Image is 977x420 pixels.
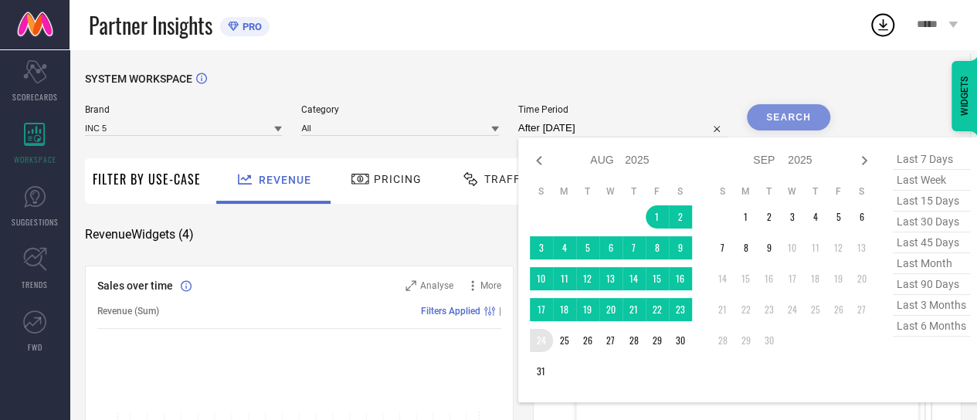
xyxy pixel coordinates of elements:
td: Sun Aug 31 2025 [530,360,553,383]
span: last 7 days [893,149,970,170]
span: Revenue [259,174,311,186]
span: SUGGESTIONS [12,216,59,228]
span: Revenue (Sum) [97,306,159,317]
td: Tue Sep 09 2025 [758,236,781,259]
td: Tue Aug 19 2025 [576,298,599,321]
span: last 45 days [893,232,970,253]
td: Sun Sep 07 2025 [711,236,734,259]
span: WORKSPACE [14,154,56,165]
td: Wed Aug 27 2025 [599,329,622,352]
th: Wednesday [781,185,804,198]
td: Tue Sep 30 2025 [758,329,781,352]
td: Sat Aug 09 2025 [669,236,692,259]
td: Thu Sep 18 2025 [804,267,827,290]
th: Wednesday [599,185,622,198]
span: SYSTEM WORKSPACE [85,73,192,85]
td: Fri Sep 05 2025 [827,205,850,229]
span: Time Period [518,104,728,115]
th: Monday [553,185,576,198]
div: Previous month [530,151,548,170]
td: Wed Aug 13 2025 [599,267,622,290]
td: Sat Aug 16 2025 [669,267,692,290]
span: last month [893,253,970,274]
td: Tue Sep 16 2025 [758,267,781,290]
td: Mon Sep 15 2025 [734,267,758,290]
td: Tue Aug 12 2025 [576,267,599,290]
span: last 90 days [893,274,970,295]
td: Sat Sep 20 2025 [850,267,874,290]
td: Sat Sep 13 2025 [850,236,874,259]
td: Thu Sep 25 2025 [804,298,827,321]
span: Sales over time [97,279,173,292]
td: Fri Sep 12 2025 [827,236,850,259]
td: Fri Sep 19 2025 [827,267,850,290]
th: Thursday [804,185,827,198]
th: Tuesday [576,185,599,198]
svg: Zoom [405,280,416,291]
td: Sun Aug 17 2025 [530,298,553,321]
td: Sun Sep 14 2025 [711,267,734,290]
td: Sat Aug 02 2025 [669,205,692,229]
td: Wed Sep 24 2025 [781,298,804,321]
td: Thu Aug 14 2025 [622,267,646,290]
td: Mon Aug 25 2025 [553,329,576,352]
td: Mon Sep 01 2025 [734,205,758,229]
span: last 3 months [893,295,970,316]
span: Partner Insights [89,9,212,41]
td: Mon Aug 18 2025 [553,298,576,321]
div: Open download list [869,11,897,39]
td: Thu Sep 04 2025 [804,205,827,229]
span: TRENDS [22,279,48,290]
td: Mon Sep 22 2025 [734,298,758,321]
span: PRO [239,21,262,32]
span: Filter By Use-Case [93,170,201,188]
td: Sat Aug 23 2025 [669,298,692,321]
th: Sunday [530,185,553,198]
td: Tue Aug 05 2025 [576,236,599,259]
span: last 6 months [893,316,970,337]
span: Filters Applied [421,306,480,317]
span: last week [893,170,970,191]
span: | [499,306,501,317]
span: Pricing [374,173,422,185]
span: Analyse [420,280,453,291]
td: Sun Sep 21 2025 [711,298,734,321]
div: Next month [855,151,874,170]
td: Sun Aug 10 2025 [530,267,553,290]
td: Wed Sep 10 2025 [781,236,804,259]
td: Fri Aug 01 2025 [646,205,669,229]
td: Fri Aug 08 2025 [646,236,669,259]
td: Tue Sep 02 2025 [758,205,781,229]
td: Wed Sep 17 2025 [781,267,804,290]
th: Saturday [669,185,692,198]
td: Thu Aug 28 2025 [622,329,646,352]
td: Wed Aug 20 2025 [599,298,622,321]
td: Sat Sep 27 2025 [850,298,874,321]
span: Traffic [484,173,532,185]
td: Fri Sep 26 2025 [827,298,850,321]
td: Mon Sep 29 2025 [734,329,758,352]
td: Sun Aug 03 2025 [530,236,553,259]
th: Friday [646,185,669,198]
td: Wed Aug 06 2025 [599,236,622,259]
span: Category [301,104,498,115]
td: Wed Sep 03 2025 [781,205,804,229]
th: Sunday [711,185,734,198]
td: Thu Aug 07 2025 [622,236,646,259]
td: Sat Sep 06 2025 [850,205,874,229]
span: last 30 days [893,212,970,232]
span: SCORECARDS [12,91,58,103]
th: Tuesday [758,185,781,198]
span: More [480,280,501,291]
th: Friday [827,185,850,198]
td: Fri Aug 29 2025 [646,329,669,352]
th: Saturday [850,185,874,198]
td: Mon Sep 08 2025 [734,236,758,259]
td: Fri Aug 22 2025 [646,298,669,321]
td: Sat Aug 30 2025 [669,329,692,352]
th: Monday [734,185,758,198]
span: Revenue Widgets ( 4 ) [85,227,194,242]
span: Brand [85,104,282,115]
td: Tue Aug 26 2025 [576,329,599,352]
span: last 15 days [893,191,970,212]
